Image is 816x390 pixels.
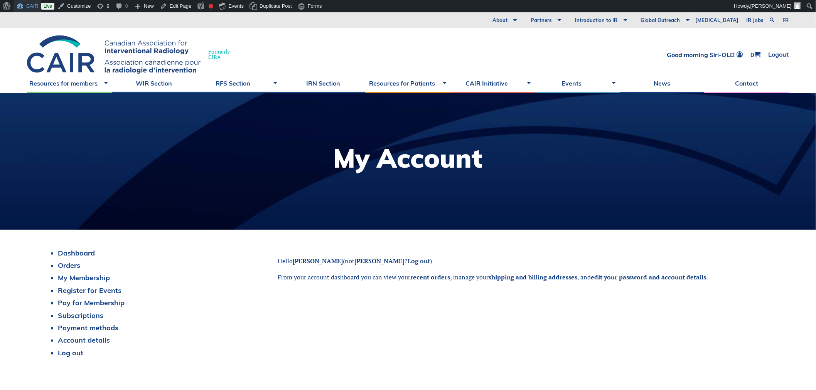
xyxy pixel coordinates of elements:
[27,74,112,93] a: Resources for members
[58,336,110,345] a: Account details
[535,74,620,93] a: Events
[408,257,430,265] a: Log out
[58,286,121,295] a: Register for Events
[293,257,343,265] strong: [PERSON_NAME]
[667,51,743,58] a: Good morning Siri-OLD
[58,348,83,357] a: Log out
[591,273,706,281] a: edit your password and account details
[27,35,201,74] img: CIRA
[354,257,405,265] strong: [PERSON_NAME]
[58,261,80,270] a: Orders
[334,145,483,171] h1: My Account
[481,12,519,28] a: About
[783,18,789,23] a: fr
[208,49,230,60] span: Formerly CIRA
[27,35,238,74] a: FormerlyCIRA
[620,74,705,93] a: News
[751,51,761,58] a: 0
[58,298,125,307] a: Pay for Membership
[58,323,118,332] a: Payment methods
[692,12,743,28] a: [MEDICAL_DATA]
[278,257,770,265] p: Hello (not ? )
[41,3,54,10] a: Live
[196,74,281,93] a: RFS Section
[769,51,789,58] a: Logout
[58,311,103,320] a: Subscriptions
[489,273,577,281] a: shipping and billing addresses
[519,12,563,28] a: Partners
[58,273,110,282] a: My Membership
[112,74,197,93] a: WIR Section
[743,12,768,28] a: IR Jobs
[209,4,213,8] div: Focus keyphrase not set
[410,273,450,281] a: recent orders
[563,12,629,28] a: Introduction to IR
[750,3,792,9] span: [PERSON_NAME]
[629,12,692,28] a: Global Outreach
[278,273,770,281] p: From your account dashboard you can view your , manage your , and .
[281,74,366,93] a: IRN Section
[450,74,535,93] a: CAIR Initiative
[705,74,789,93] a: Contact
[366,74,450,93] a: Resources for Patients
[58,249,95,257] a: Dashboard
